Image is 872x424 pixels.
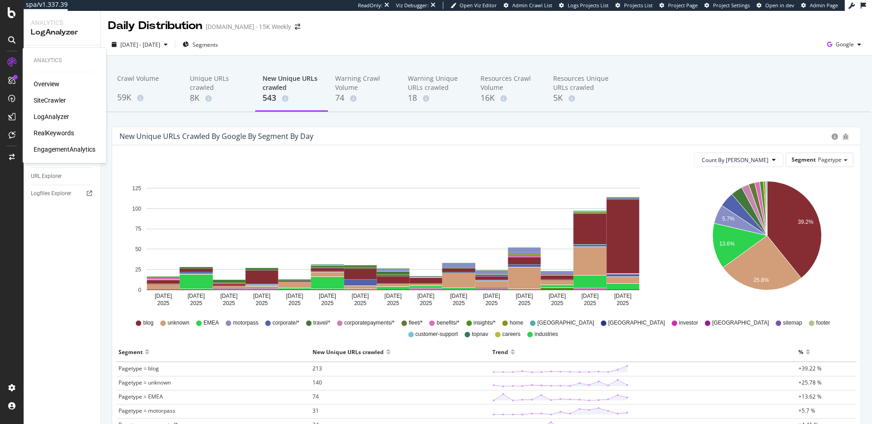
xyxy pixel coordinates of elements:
text: [DATE] [450,293,467,299]
div: Warning Unique URLs crawled [408,74,466,92]
div: Resources Unique URLs crawled [553,74,611,92]
text: 2025 [551,300,563,306]
button: Count By [PERSON_NAME] [694,153,783,167]
span: Count By Day [702,156,768,164]
span: topnav [472,330,488,338]
div: 8K [190,92,248,104]
span: 31 [312,407,319,414]
span: +39.22 % [798,365,822,372]
span: insights/* [474,319,496,327]
text: 25 [135,266,142,273]
span: 74 [312,393,319,400]
div: ReadOnly: [358,2,382,9]
div: New Unique URLs crawled [263,74,321,92]
text: 2025 [420,300,432,306]
span: +5.7 % [798,407,815,414]
text: [DATE] [385,293,402,299]
a: Logs Projects List [559,2,609,9]
span: home [510,319,523,327]
text: 2025 [288,300,301,306]
span: Logs Projects List [568,2,609,9]
span: Open Viz Editor [460,2,497,9]
div: 18 [408,92,466,104]
span: motorpass [233,319,258,327]
a: Overview [34,79,59,89]
a: URL Explorer [31,172,94,181]
a: Logfiles Explorer [31,189,94,198]
span: 213 [312,365,322,372]
span: blog [143,319,154,327]
span: +13.62 % [798,393,822,400]
text: [DATE] [417,293,435,299]
span: Segments [193,41,218,49]
div: 5K [553,92,611,104]
a: RealKeywords [34,128,74,138]
button: Segments [179,37,222,52]
span: travel/* [313,319,330,327]
span: Pagetype [818,156,842,163]
text: [DATE] [516,293,533,299]
span: Project Page [668,2,698,9]
div: Trend [492,345,508,359]
text: 5.7% [722,216,734,222]
svg: A chart. [680,174,854,311]
div: LogAnalyzer [31,27,93,38]
span: Pagetype = motorpass [119,407,175,414]
div: arrow-right-arrow-left [295,24,300,30]
span: +25.78 % [798,379,822,386]
text: 2025 [223,300,235,306]
text: [DATE] [220,293,238,299]
text: 2025 [157,300,169,306]
div: New Unique URLs crawled by google by Segment by Day [119,132,313,141]
text: 2025 [387,300,399,306]
text: 2025 [518,300,530,306]
text: 2025 [256,300,268,306]
text: 75 [135,226,142,232]
text: 2025 [322,300,334,306]
div: 543 [263,92,321,104]
a: Project Settings [704,2,750,9]
span: Admin Page [810,2,838,9]
text: [DATE] [581,293,599,299]
a: LogAnalyzer [34,112,69,121]
a: Open Viz Editor [451,2,497,9]
div: Segment [119,345,143,359]
button: [DATE] - [DATE] [108,37,171,52]
div: [DOMAIN_NAME] - 15K Weekly [206,22,291,31]
div: Resources Crawl Volume [481,74,539,92]
svg: A chart. [119,174,667,311]
div: Analytics [34,57,95,64]
span: benefits/* [436,319,459,327]
span: corporate/* [272,319,299,327]
text: 2025 [617,300,629,306]
text: [DATE] [286,293,303,299]
text: [DATE] [549,293,566,299]
div: Daily Distribution [108,18,202,34]
div: Analytics [31,18,93,27]
text: 100 [132,206,141,212]
span: [GEOGRAPHIC_DATA] [712,319,769,327]
text: 50 [135,246,142,252]
span: footer [816,319,830,327]
text: 125 [132,185,141,192]
span: Pagetype = blog [119,365,159,372]
span: corporatepayments/* [344,319,395,327]
text: [DATE] [188,293,205,299]
text: [DATE] [614,293,631,299]
span: sitemap [783,319,802,327]
span: customer-support [416,330,458,338]
button: Google [823,37,865,52]
span: [DATE] - [DATE] [120,41,160,49]
div: Logfiles Explorer [31,189,71,198]
div: Crawl Volume [117,74,175,91]
a: SiteCrawler [34,96,66,105]
text: [DATE] [483,293,500,299]
a: Admin Page [801,2,838,9]
a: Projects List [615,2,653,9]
div: New Unique URLs crawled [312,345,384,359]
span: EMEA [203,319,219,327]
